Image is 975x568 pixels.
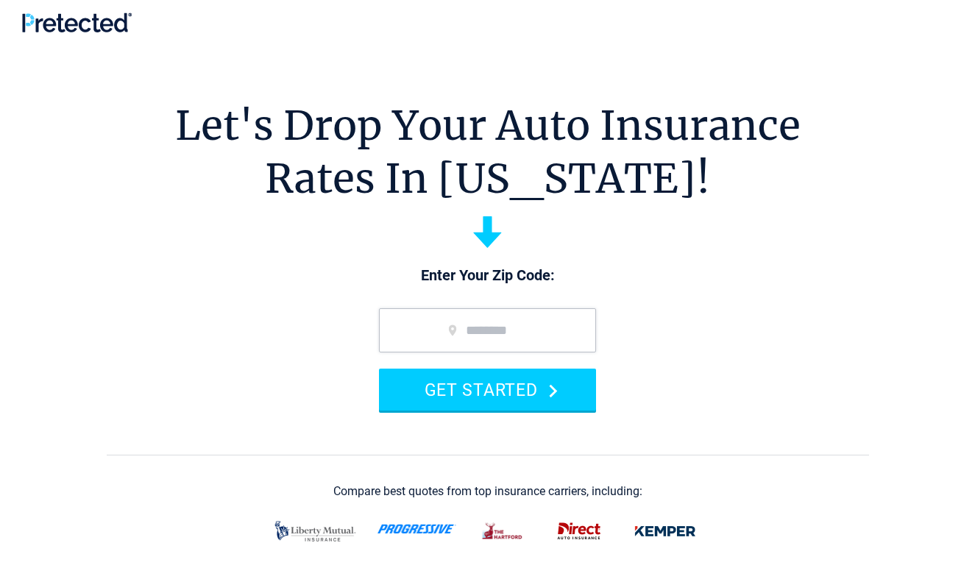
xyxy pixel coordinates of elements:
[550,516,609,547] img: direct
[379,369,596,411] button: GET STARTED
[474,516,532,547] img: thehartford
[379,308,596,352] input: zip code
[22,13,132,32] img: Pretected Logo
[364,266,611,286] p: Enter Your Zip Code:
[271,514,360,549] img: liberty
[175,99,801,205] h1: Let's Drop Your Auto Insurance Rates In [US_STATE]!
[377,524,456,534] img: progressive
[626,516,704,547] img: kemper
[333,485,642,498] div: Compare best quotes from top insurance carriers, including:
